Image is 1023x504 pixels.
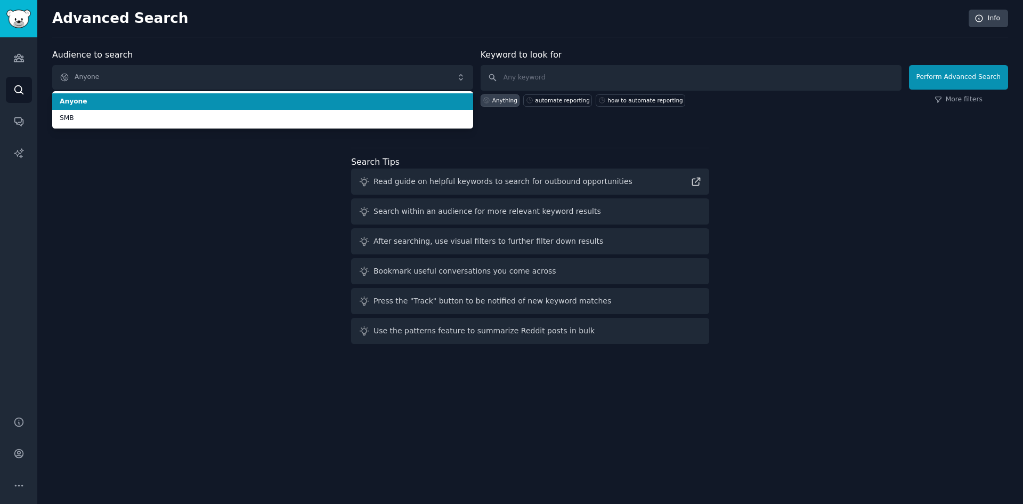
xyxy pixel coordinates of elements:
label: Audience to search [52,50,133,60]
div: automate reporting [535,97,590,104]
div: After searching, use visual filters to further filter down results [374,236,603,247]
div: Press the "Track" button to be notified of new keyword matches [374,295,611,307]
a: Info [969,10,1008,28]
div: how to automate reporting [607,97,683,104]
h2: Advanced Search [52,10,963,27]
div: Use the patterns feature to summarize Reddit posts in bulk [374,325,595,337]
div: Anything [492,97,517,104]
label: Keyword to look for [481,50,562,60]
a: More filters [935,95,983,105]
div: Search within an audience for more relevant keyword results [374,206,601,217]
button: Perform Advanced Search [909,65,1008,90]
span: Anyone [60,97,466,107]
ul: Anyone [52,91,473,129]
div: Read guide on helpful keywords to search for outbound opportunities [374,176,632,187]
div: Bookmark useful conversations you come across [374,266,556,277]
button: Anyone [52,65,473,90]
label: Search Tips [351,157,400,167]
span: SMB [60,114,466,123]
img: GummySearch logo [6,10,31,28]
input: Any keyword [481,65,902,91]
